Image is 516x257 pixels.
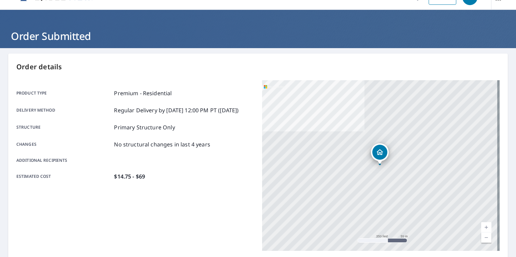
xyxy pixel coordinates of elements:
p: $14.75 - $69 [114,172,145,181]
p: Delivery method [16,106,111,114]
p: Additional recipients [16,157,111,163]
p: Product type [16,89,111,97]
a: Current Level 17, Zoom In [481,222,491,232]
p: Premium - Residential [114,89,172,97]
p: Structure [16,123,111,131]
h1: Order Submitted [8,29,508,43]
p: Regular Delivery by [DATE] 12:00 PM PT ([DATE]) [114,106,239,114]
p: Primary Structure Only [114,123,175,131]
div: Dropped pin, building 1, Residential property, 134 Glen Ave North Adams, MA 01247 [371,143,389,165]
p: Changes [16,140,111,148]
p: Estimated cost [16,172,111,181]
a: Current Level 17, Zoom Out [481,232,491,243]
p: Order details [16,62,500,72]
p: No structural changes in last 4 years [114,140,210,148]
